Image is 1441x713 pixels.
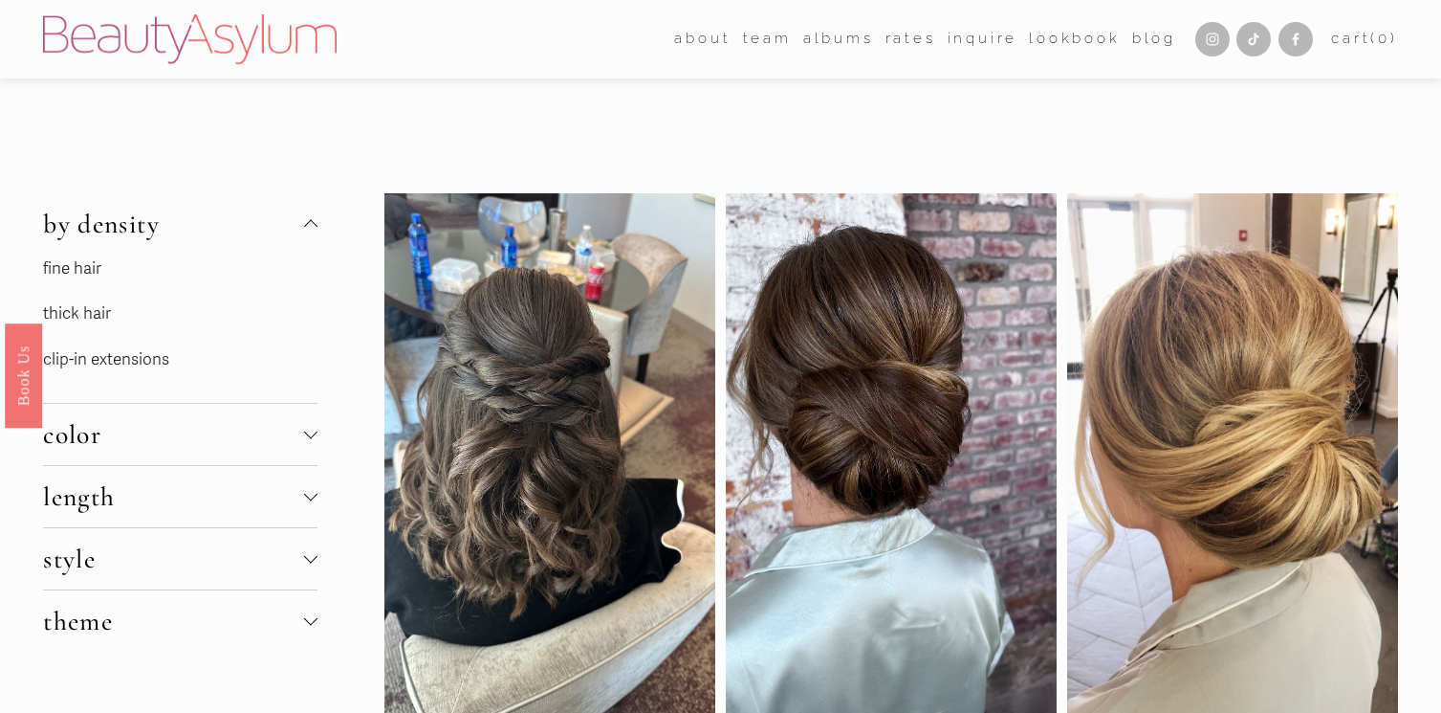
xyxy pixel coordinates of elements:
a: Instagram [1195,22,1230,56]
span: color [43,418,303,451]
a: fine hair [43,258,101,279]
button: theme [43,590,317,652]
a: Inquire [948,25,1018,54]
span: style [43,543,303,575]
a: Facebook [1278,22,1313,56]
a: 0 items in cart [1331,26,1398,52]
img: Beauty Asylum | Bridal Hair &amp; Makeup Charlotte &amp; Atlanta [43,14,337,64]
span: by density [43,208,303,240]
a: Book Us [5,323,42,427]
a: thick hair [43,303,111,323]
span: ( ) [1370,30,1397,47]
span: theme [43,605,303,637]
a: Blog [1132,25,1176,54]
a: folder dropdown [743,25,792,54]
button: style [43,528,317,590]
span: team [743,26,792,52]
span: about [674,26,731,52]
span: 0 [1378,30,1390,47]
span: length [43,480,303,513]
a: Lookbook [1029,25,1120,54]
a: albums [803,25,874,54]
div: by density [43,255,317,404]
a: TikTok [1236,22,1271,56]
button: length [43,466,317,527]
a: folder dropdown [674,25,731,54]
a: Rates [885,25,936,54]
button: by density [43,193,317,255]
a: clip-in extensions [43,349,169,369]
button: color [43,404,317,465]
